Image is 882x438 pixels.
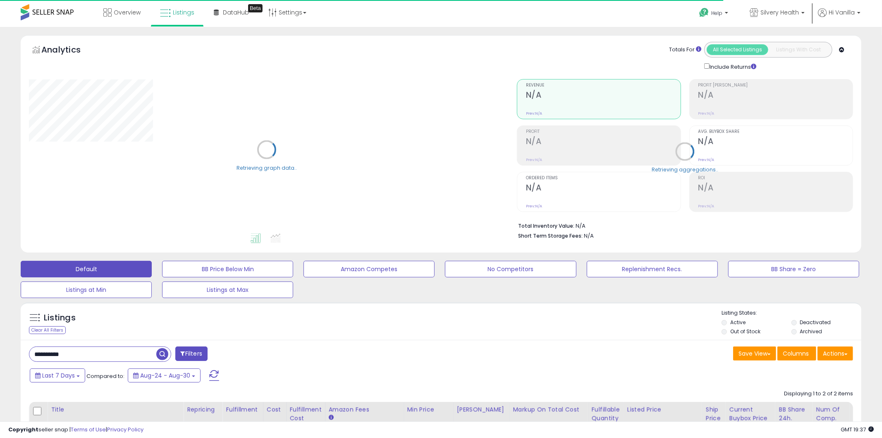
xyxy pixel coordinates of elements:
[71,426,106,433] a: Terms of Use
[51,405,180,414] div: Title
[669,46,701,54] div: Totals For
[187,405,219,414] div: Repricing
[699,7,709,18] i: Get Help
[30,368,85,383] button: Last 7 Days
[162,282,293,298] button: Listings at Max
[44,312,76,324] h5: Listings
[693,1,736,27] a: Help
[800,328,822,335] label: Archived
[223,8,249,17] span: DataHub
[592,405,620,423] div: Fulfillable Quantity
[722,309,861,317] p: Listing States:
[162,261,293,277] button: BB Price Below Min
[729,405,772,423] div: Current Buybox Price
[248,4,263,12] div: Tooltip anchor
[841,426,874,433] span: 2025-09-7 19:37 GMT
[829,8,855,17] span: Hi Vanilla
[445,261,576,277] button: No Competitors
[173,8,194,17] span: Listings
[652,166,718,173] div: Retrieving aggregations..
[175,347,208,361] button: Filters
[707,44,768,55] button: All Selected Listings
[733,347,776,361] button: Save View
[779,405,809,423] div: BB Share 24h.
[509,402,588,435] th: The percentage added to the cost of goods (COGS) that forms the calculator for Min & Max prices.
[407,405,450,414] div: Min Price
[777,347,816,361] button: Columns
[290,405,322,423] div: Fulfillment Cost
[21,282,152,298] button: Listings at Min
[329,405,400,414] div: Amazon Fees
[627,405,699,414] div: Listed Price
[817,347,853,361] button: Actions
[86,372,124,380] span: Compared to:
[226,405,259,414] div: Fulfillment
[329,414,334,421] small: Amazon Fees.
[267,405,283,414] div: Cost
[21,261,152,277] button: Default
[783,349,809,358] span: Columns
[41,44,97,58] h5: Analytics
[818,8,860,27] a: Hi Vanilla
[711,10,722,17] span: Help
[698,62,766,71] div: Include Returns
[800,319,831,326] label: Deactivated
[114,8,141,17] span: Overview
[8,426,143,434] div: seller snap | |
[587,261,718,277] button: Replenishment Recs.
[304,261,435,277] button: Amazon Competes
[8,426,38,433] strong: Copyright
[237,164,297,171] div: Retrieving graph data..
[42,371,75,380] span: Last 7 Days
[140,371,190,380] span: Aug-24 - Aug-30
[513,405,585,414] div: Markup on Total Cost
[784,390,853,398] div: Displaying 1 to 2 of 2 items
[730,328,760,335] label: Out of Stock
[457,405,506,414] div: [PERSON_NAME]
[768,44,829,55] button: Listings With Cost
[29,326,66,334] div: Clear All Filters
[816,405,846,423] div: Num of Comp.
[107,426,143,433] a: Privacy Policy
[760,8,799,17] span: Silvery Health
[730,319,746,326] label: Active
[128,368,201,383] button: Aug-24 - Aug-30
[706,405,722,423] div: Ship Price
[728,261,859,277] button: BB Share = Zero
